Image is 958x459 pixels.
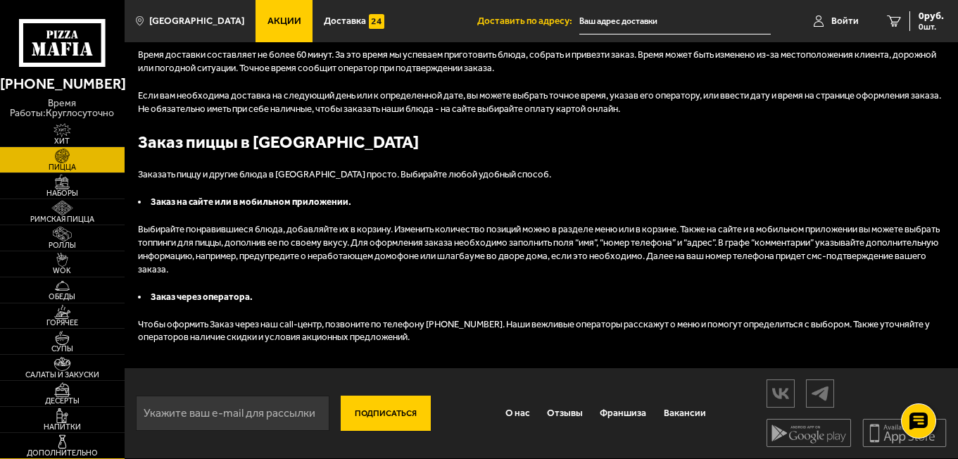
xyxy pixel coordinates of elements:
a: Вакансии [655,397,714,429]
input: Ваш адрес доставки [579,8,771,34]
p: Чтобы оформить Заказ через наш call-центр, позвоните по телефону [PHONE_NUMBER]. Наши вежливые оп... [138,318,945,345]
a: Отзывы [538,397,591,429]
img: tg [807,381,833,405]
span: [GEOGRAPHIC_DATA] [149,16,244,26]
b: Заказ через оператора. [151,291,253,302]
input: Укажите ваш e-mail для рассылки [136,396,329,431]
a: О нас [496,397,538,429]
span: 0 руб. [919,11,944,21]
span: Акции [267,16,301,26]
span: 0 шт. [919,23,944,31]
b: Заказ на сайте или в мобильном приложении. [151,196,351,207]
button: Подписаться [341,396,431,431]
p: Выбирайте понравившиеся блюда, добавляйте их в корзину. Изменить количество позиций можно в разде... [138,223,945,277]
span: Войти [831,16,859,26]
p: Заказать пиццу и другие блюда в [GEOGRAPHIC_DATA] просто. Выбирайте любой удобный способ. [138,168,945,182]
span: Доставка [324,16,366,26]
h2: Заказ пиццы в [GEOGRAPHIC_DATA] [138,130,945,154]
a: Франшиза [591,397,655,429]
p: Если вам необходима доставка на следующий день или к определенной дате, вы можете выбрать точное ... [138,89,945,116]
img: 15daf4d41897b9f0e9f617042186c801.svg [369,14,384,29]
span: Доставить по адресу: [477,16,579,26]
img: vk [767,381,794,405]
p: Время доставки составляет не более 60 минут. За это время мы успеваем приготовить блюда, собрать ... [138,49,945,75]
